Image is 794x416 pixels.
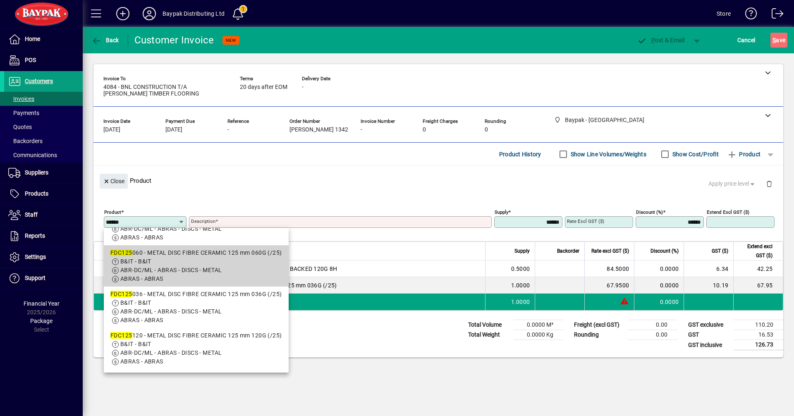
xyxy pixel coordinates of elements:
[759,174,779,194] button: Delete
[708,179,756,188] span: Apply price level
[590,265,629,273] div: 84.5000
[684,261,733,277] td: 6.34
[25,253,46,260] span: Settings
[499,148,541,161] span: Product History
[628,330,677,340] td: 0.00
[4,120,83,134] a: Quotes
[590,281,629,289] div: 67.9500
[4,163,83,183] a: Suppliers
[4,184,83,204] a: Products
[8,138,43,144] span: Backorders
[120,267,222,273] span: ABR-DC/ML - ABRAS - DISCS - METAL
[634,261,684,277] td: 0.0000
[191,228,485,237] mat-error: Required
[120,358,163,365] span: ABRAS - ABRAS
[227,127,229,133] span: -
[136,6,163,21] button: Profile
[739,2,757,29] a: Knowledge Base
[511,265,530,273] span: 0.5000
[770,33,787,48] button: Save
[4,29,83,50] a: Home
[4,268,83,289] a: Support
[511,281,530,289] span: 1.0000
[83,33,128,48] app-page-header-button: Back
[514,320,563,330] td: 0.0000 M³
[89,33,121,48] button: Back
[120,341,151,347] span: B&IT - B&IT
[733,261,783,277] td: 42.25
[684,320,734,330] td: GST exclusive
[104,209,121,215] mat-label: Product
[100,174,128,189] button: Close
[636,209,663,215] mat-label: Discount (%)
[495,209,508,215] mat-label: Supply
[120,275,163,282] span: ABRAS - ABRAS
[4,134,83,148] a: Backorders
[634,294,684,310] td: 0.0000
[514,330,563,340] td: 0.0000 Kg
[4,106,83,120] a: Payments
[772,33,785,47] span: ave
[705,177,760,191] button: Apply price level
[734,330,783,340] td: 16.53
[163,7,225,20] div: Baypak Distributing Ltd
[423,127,426,133] span: 0
[734,320,783,330] td: 110.20
[93,165,783,196] div: Product
[110,291,132,297] em: FDC125
[735,33,758,48] button: Cancel
[684,340,734,350] td: GST inclusive
[120,225,222,232] span: ABR-DC/ML - ABRAS - DISCS - METAL
[633,33,689,48] button: Post & Email
[25,169,48,176] span: Suppliers
[30,318,53,324] span: Package
[120,258,151,265] span: B&IT - B&IT
[289,127,348,133] span: [PERSON_NAME] 1342
[557,246,579,256] span: Backorder
[569,150,646,158] label: Show Line Volumes/Weights
[25,57,36,63] span: POS
[361,127,362,133] span: -
[737,33,756,47] span: Cancel
[120,299,151,306] span: B&IT - B&IT
[739,242,772,260] span: Extend excl GST ($)
[25,78,53,84] span: Customers
[712,246,728,256] span: GST ($)
[25,232,45,239] span: Reports
[103,127,120,133] span: [DATE]
[707,209,749,215] mat-label: Extend excl GST ($)
[110,332,132,339] em: FDC125
[8,152,57,158] span: Communications
[134,33,214,47] div: Customer Invoice
[570,330,628,340] td: Rounding
[8,96,34,102] span: Invoices
[103,175,124,188] span: Close
[485,127,488,133] span: 0
[759,180,779,187] app-page-header-button: Delete
[511,298,530,306] span: 1.0000
[651,246,679,256] span: Discount (%)
[25,36,40,42] span: Home
[104,245,289,287] mat-option: FDC125060 - METAL DISC FIBRE CERAMIC 125 mm 060G (/25)
[165,127,182,133] span: [DATE]
[570,320,628,330] td: Freight (excl GST)
[4,92,83,106] a: Invoices
[98,177,130,184] app-page-header-button: Close
[103,84,227,97] span: 4084 - BNL CONSTRUCTION T/A [PERSON_NAME] TIMBER FLOORING
[120,234,163,241] span: ABRAS - ABRAS
[496,147,545,162] button: Product History
[4,148,83,162] a: Communications
[25,275,45,281] span: Support
[120,349,222,356] span: ABR-DC/ML - ABRAS - DISCS - METAL
[4,247,83,268] a: Settings
[91,37,119,43] span: Back
[464,330,514,340] td: Total Weight
[684,277,733,294] td: 10.19
[591,246,629,256] span: Rate excl GST ($)
[772,37,776,43] span: S
[4,226,83,246] a: Reports
[302,84,304,91] span: -
[24,300,60,307] span: Financial Year
[684,330,734,340] td: GST
[110,331,282,340] div: 120 - METAL DISC FIBRE CERAMIC 125 mm 120G (/25)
